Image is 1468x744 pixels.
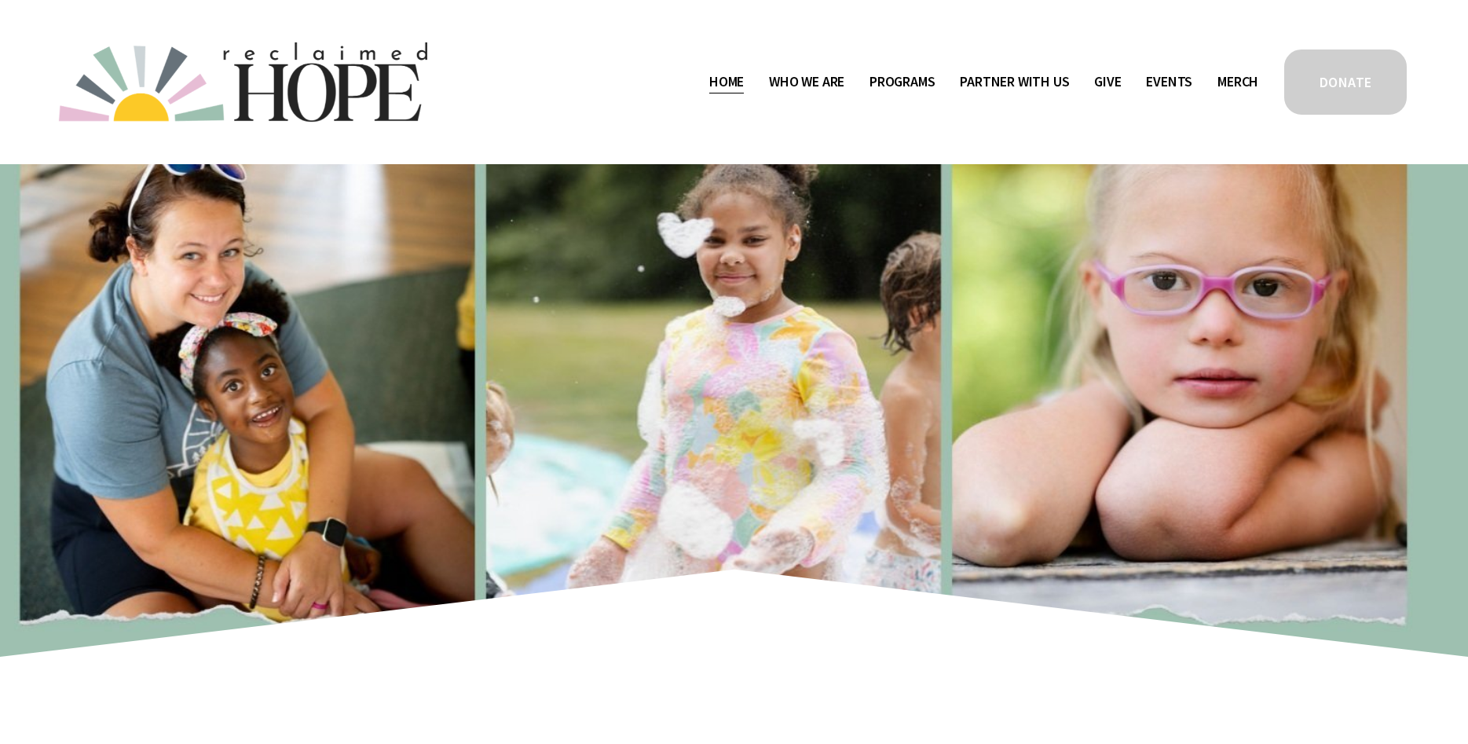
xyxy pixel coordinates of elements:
a: Home [709,69,744,94]
span: Partner With Us [960,71,1069,93]
span: Who We Are [769,71,844,93]
a: folder dropdown [869,69,935,94]
a: Give [1094,69,1121,94]
img: Reclaimed Hope Initiative [59,42,427,122]
span: Programs [869,71,935,93]
a: folder dropdown [769,69,844,94]
a: DONATE [1282,47,1409,117]
a: Events [1146,69,1192,94]
a: folder dropdown [960,69,1069,94]
a: Merch [1217,69,1258,94]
